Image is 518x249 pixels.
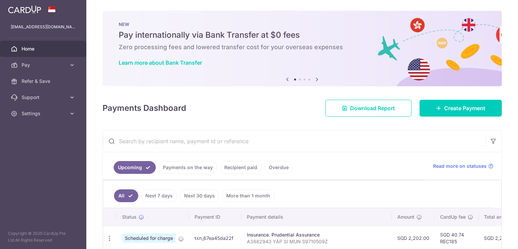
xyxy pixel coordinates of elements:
img: CardUp [8,5,41,13]
span: Home [22,45,66,52]
a: Next 7 days [141,189,177,202]
p: [EMAIL_ADDRESS][DOMAIN_NAME] [11,24,76,30]
span: Refer & Save [22,78,66,85]
iframe: Opens a widget where you can find more information [475,229,511,246]
p: A3882943 YAP SI MUN S9710509Z [247,238,386,245]
span: Scheduled for charge [122,234,176,243]
span: Support [22,94,66,101]
a: All [114,189,138,202]
a: Next 30 days [180,189,219,202]
input: Search by recipient name, payment id or reference [103,130,485,152]
h5: Pay internationally via Bank Transfer at $0 fees [119,30,486,40]
a: Recipient paid [220,161,262,174]
th: Payment details [241,208,392,226]
span: CardUp fee [440,214,466,220]
span: Settings [22,110,66,117]
span: Read more on statuses [433,163,487,169]
h6: Zero processing fees and lowered transfer cost for your overseas expenses [119,43,486,51]
a: Overdue [264,161,293,174]
span: Pay [22,62,66,68]
a: Upcoming [114,161,156,174]
th: Payment ID [189,208,241,226]
a: Learn more about Bank Transfer [119,59,202,66]
div: Insurance. Prudential Assurance [247,231,386,238]
span: Amount [397,214,414,220]
a: More than 1 month [222,189,275,202]
a: Create Payment [420,100,502,117]
span: Download Report [350,104,395,112]
img: Bank transfer banner [103,11,502,86]
a: Download Report [325,100,411,117]
p: NEW [119,22,486,27]
span: Total amt. [484,214,506,220]
a: Read more on statuses [433,163,493,169]
span: Create Payment [444,104,485,112]
a: Payments on the way [159,161,217,174]
h4: Payments Dashboard [103,102,186,114]
span: Status [122,214,137,220]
